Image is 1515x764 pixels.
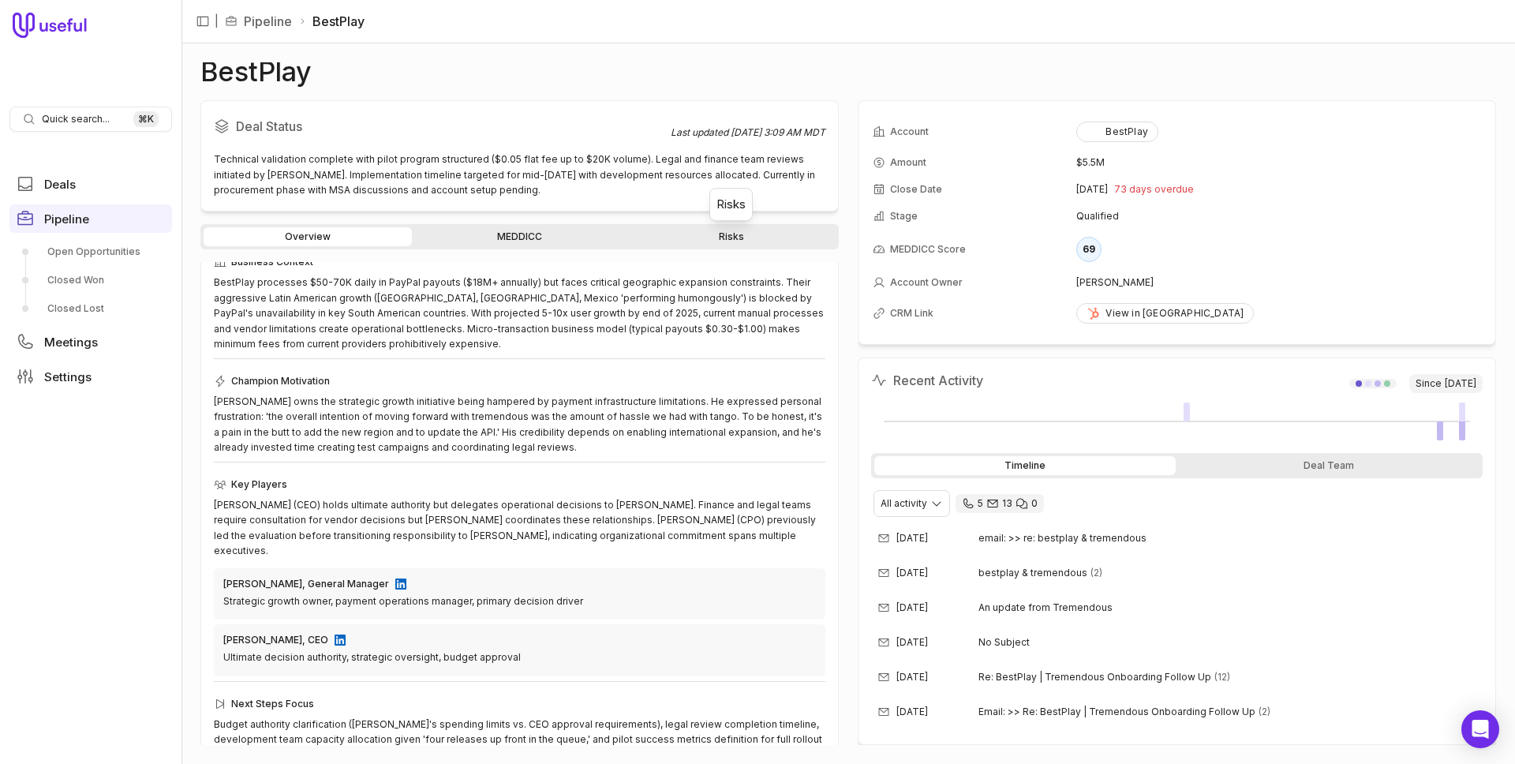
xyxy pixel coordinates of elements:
[896,671,928,683] time: [DATE]
[627,227,836,246] a: Risks
[1214,671,1230,683] span: 12 emails in thread
[978,567,1087,579] span: bestplay & tremendous
[731,126,825,138] time: [DATE] 3:09 AM MDT
[890,276,963,289] span: Account Owner
[415,227,623,246] a: MEDDICC
[890,183,942,196] span: Close Date
[1087,307,1244,320] div: View in [GEOGRAPHIC_DATA]
[44,336,98,348] span: Meetings
[978,706,1255,718] span: Email: >> Re: BestPlay | Tremendous Onboarding Follow Up
[9,296,172,321] a: Closed Lost
[671,126,825,139] div: Last updated
[191,9,215,33] button: Collapse sidebar
[874,456,1176,475] div: Timeline
[890,156,926,169] span: Amount
[978,671,1211,683] span: Re: BestPlay | Tremendous Onboarding Follow Up
[214,695,825,713] div: Next Steps Focus
[871,371,983,390] h2: Recent Activity
[1090,567,1102,579] span: 2 emails in thread
[1461,710,1499,748] div: Open Intercom Messenger
[1087,125,1148,138] div: BestPlay
[1076,183,1108,196] time: [DATE]
[896,706,928,718] time: [DATE]
[978,532,1147,545] span: email: >> re: bestplay & tremendous
[200,62,312,81] h1: BestPlay
[890,307,933,320] span: CRM Link
[956,494,1044,513] div: 5 calls and 13 email threads
[223,650,816,665] div: Ultimate decision authority, strategic oversight, budget approval
[214,253,825,272] div: Business Context
[1076,270,1481,295] td: [PERSON_NAME]
[896,601,928,614] time: [DATE]
[890,125,929,138] span: Account
[1076,237,1102,262] div: 69
[204,227,412,246] a: Overview
[890,243,966,256] span: MEDDICC Score
[1076,303,1254,324] a: View in [GEOGRAPHIC_DATA]
[395,579,406,590] img: LinkedIn
[44,178,76,190] span: Deals
[896,636,928,649] time: [DATE]
[214,372,825,391] div: Champion Motivation
[1076,122,1158,142] button: BestPlay
[215,12,219,31] span: |
[214,394,825,455] div: [PERSON_NAME] owns the strategic growth initiative being hampered by payment infrastructure limit...
[9,204,172,233] a: Pipeline
[1076,150,1481,175] td: $5.5M
[223,634,328,646] div: [PERSON_NAME], CEO
[716,195,746,214] div: Risks
[896,567,928,579] time: [DATE]
[214,275,825,352] div: BestPlay processes $50-70K daily in PayPal payouts ($18M+ annually) but faces critical geographic...
[1179,456,1480,475] div: Deal Team
[214,152,825,198] div: Technical validation complete with pilot program structured ($0.05 flat fee up to $20K volume). L...
[896,532,928,545] time: [DATE]
[9,362,172,391] a: Settings
[244,12,292,31] a: Pipeline
[9,239,172,264] a: Open Opportunities
[1445,377,1476,390] time: [DATE]
[978,636,1030,649] span: No Subject
[223,578,389,590] div: [PERSON_NAME], General Manager
[978,601,1113,614] span: An update from Tremendous
[335,635,346,646] img: LinkedIn
[214,717,825,763] div: Budget authority clarification ([PERSON_NAME]'s spending limits vs. CEO approval requirements), l...
[214,475,825,494] div: Key Players
[1076,204,1481,229] td: Qualified
[42,113,110,125] span: Quick search...
[214,497,825,559] div: [PERSON_NAME] (CEO) holds ultimate authority but delegates operational decisions to [PERSON_NAME]...
[44,371,92,383] span: Settings
[9,268,172,293] a: Closed Won
[9,170,172,198] a: Deals
[214,114,671,139] h2: Deal Status
[890,210,918,223] span: Stage
[298,12,365,31] li: BestPlay
[223,594,816,609] div: Strategic growth owner, payment operations manager, primary decision driver
[1409,374,1483,393] span: Since
[44,213,89,225] span: Pipeline
[9,239,172,321] div: Pipeline submenu
[9,328,172,356] a: Meetings
[1259,706,1270,718] span: 2 emails in thread
[133,111,159,127] kbd: ⌘ K
[1114,183,1194,196] span: 73 days overdue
